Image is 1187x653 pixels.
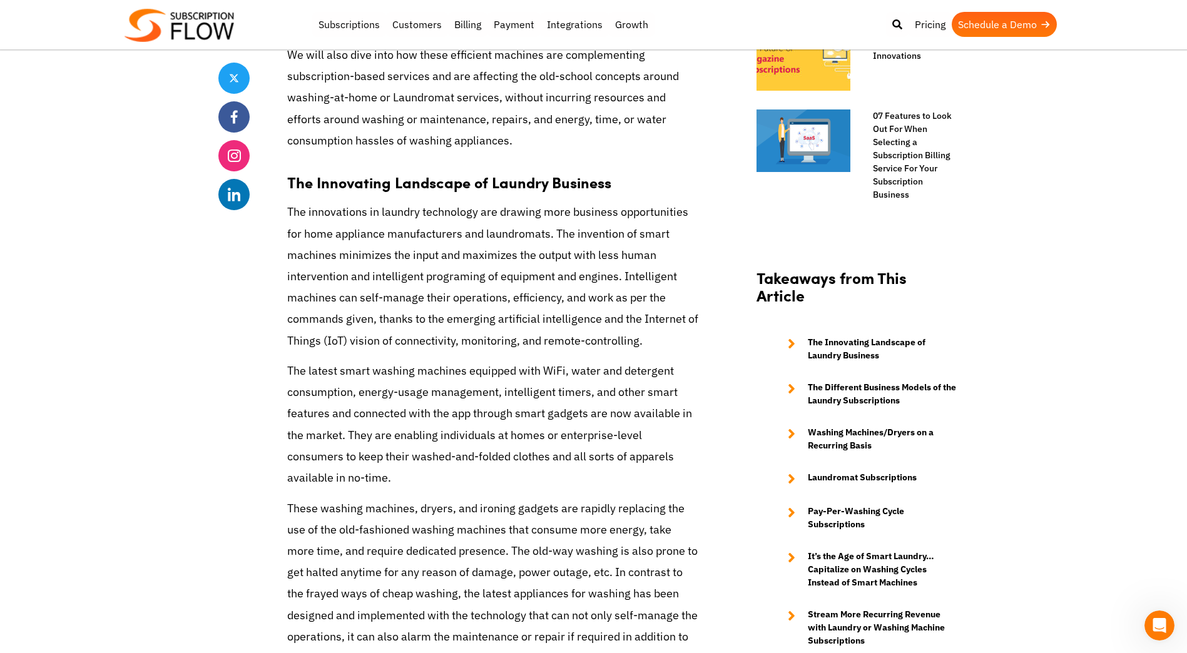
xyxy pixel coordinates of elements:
strong: It’s the Age of Smart Laundry… Capitalize on Washing Cycles Instead of Smart Machines [808,550,957,589]
a: Payment [487,12,541,37]
a: The Innovating Landscape of Laundry Business [775,336,957,362]
a: Schedule a Demo [952,12,1057,37]
a: Customers [386,12,448,37]
strong: Laundromat Subscriptions [808,471,917,486]
p: The latest smart washing machines equipped with WiFi, water and detergent consumption, energy-usa... [287,360,700,488]
p: Let’s take a dig at how the laundry business landscape is transforming with the latest, smart, an... [287,2,700,151]
a: Billing [448,12,487,37]
img: Subscriptionflow [125,9,234,42]
p: The innovations in laundry technology are drawing more business opportunities for home appliance ... [287,201,700,351]
a: Laundromat Subscriptions [775,471,957,486]
strong: Pay-Per-Washing Cycle Subscriptions [808,505,957,531]
strong: The Innovating Landscape of Laundry Business [808,336,957,362]
a: Subscriptions [312,12,386,37]
a: Washing Machines/Dryers on a Recurring Basis [775,426,957,452]
a: Integrations [541,12,609,37]
h2: Takeaways from This Article [757,269,957,318]
a: 07 Features to Look Out For When Selecting a Subscription Billing Service For Your Subscription B... [860,109,957,201]
a: Stream More Recurring Revenue with Laundry or Washing Machine Subscriptions [775,608,957,647]
a: Pay-Per-Washing Cycle Subscriptions [775,505,957,531]
a: The Different Business Models of the Laundry Subscriptions [775,381,957,407]
strong: Washing Machines/Dryers on a Recurring Basis [808,426,957,452]
a: Pricing [909,12,952,37]
strong: The Innovating Landscape of Laundry Business [287,171,611,193]
strong: Stream More Recurring Revenue with Laundry or Washing Machine Subscriptions [808,608,957,647]
a: It’s the Age of Smart Laundry… Capitalize on Washing Cycles Instead of Smart Machines [775,550,957,589]
img: Selecting a Subscription Service [757,109,850,172]
strong: The Different Business Models of the Laundry Subscriptions [808,381,957,407]
iframe: Intercom live chat [1144,610,1174,640]
a: Growth [609,12,655,37]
